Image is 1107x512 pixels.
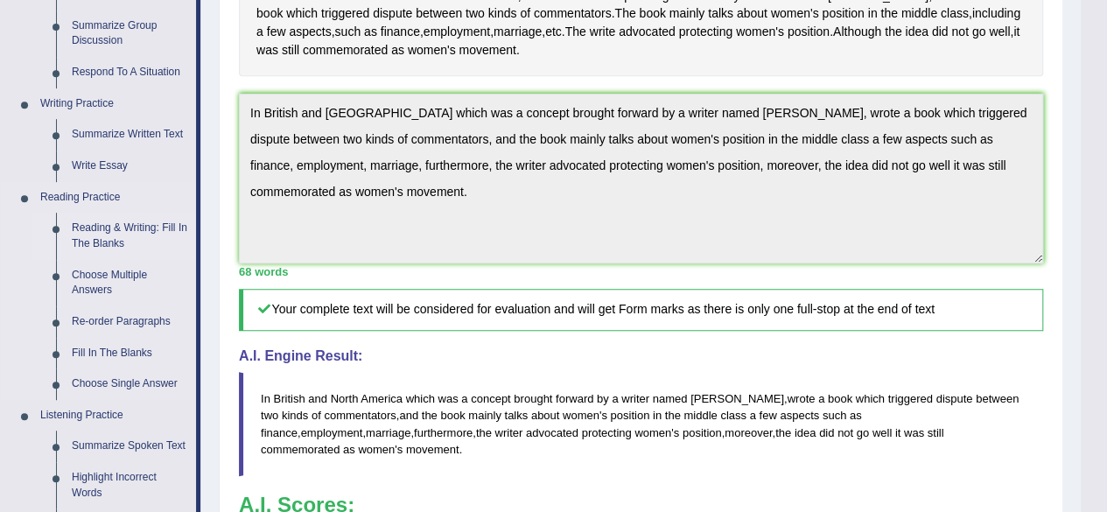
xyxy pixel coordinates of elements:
span: Click to see word definition [833,23,881,41]
blockquote: , , ' , , , , ' , , ' . [239,372,1043,475]
span: book [828,392,852,405]
span: book [440,409,465,422]
a: Reading Practice [32,182,196,214]
span: s [674,426,680,439]
span: dispute [935,392,972,405]
span: finance [261,426,298,439]
span: forward [556,392,593,405]
h4: A.I. Engine Result: [239,348,1043,364]
span: by [597,392,609,405]
span: such [823,409,846,422]
span: Click to see word definition [459,41,515,60]
span: which [406,392,435,405]
span: Click to see word definition [267,23,286,41]
span: Click to see word definition [905,23,928,41]
span: mainly [468,409,501,422]
span: Click to see word definition [614,4,635,23]
span: middle [683,409,717,422]
span: a [461,392,467,405]
span: still [928,426,944,439]
span: in [653,409,662,422]
span: it [895,426,901,439]
span: British [273,392,305,405]
span: s [397,443,403,456]
span: named [653,392,688,405]
span: idea [795,426,816,439]
span: Click to see word definition [424,23,490,41]
span: did [819,426,834,439]
a: Choose Multiple Answers [64,260,196,306]
span: employment [301,426,363,439]
span: [PERSON_NAME] [690,392,784,405]
span: furthermore [414,426,473,439]
a: Respond To A Situation [64,57,196,88]
span: Click to see word definition [590,23,616,41]
span: class [720,409,746,422]
span: Click to see word definition [321,4,369,23]
span: position [683,426,722,439]
span: about [531,409,560,422]
span: Click to see word definition [494,23,542,41]
span: protecting [581,426,631,439]
span: of [312,409,321,422]
span: kinds [282,409,308,422]
span: Click to see word definition [373,4,412,23]
span: Click to see word definition [256,41,278,60]
span: as [343,443,355,456]
span: not [837,426,853,439]
span: Click to see word definition [822,4,864,23]
a: Highlight Incorrect Words [64,462,196,508]
span: talks [504,409,528,422]
h5: Your complete text will be considered for evaluation and will get Form marks as there is only one... [239,289,1043,330]
span: Click to see word definition [901,4,937,23]
span: Click to see word definition [282,41,299,60]
span: a [818,392,824,405]
span: few [759,409,776,422]
span: Click to see word definition [534,4,612,23]
span: well [872,426,892,439]
span: concept [471,392,511,405]
span: Click to see word definition [708,4,733,23]
span: Click to see word definition [466,4,485,23]
span: s [601,409,607,422]
span: Click to see word definition [303,41,388,60]
a: Choose Single Answer [64,368,196,400]
span: which [856,392,885,405]
a: Reading & Writing: Fill In The Blanks [64,213,196,259]
span: women [634,426,671,439]
span: Click to see word definition [868,4,878,23]
a: Listening Practice [32,400,196,431]
span: position [610,409,649,422]
span: Click to see word definition [391,41,404,60]
span: the [422,409,438,422]
span: Click to see word definition [488,4,517,23]
span: Click to see word definition [364,23,377,41]
span: as [850,409,862,422]
span: Click to see word definition [256,23,263,41]
span: and [308,392,327,405]
span: women [358,443,395,456]
span: Click to see word definition [989,23,1010,41]
span: advocated [526,426,578,439]
span: In [261,392,270,405]
span: Click to see word definition [736,23,784,41]
span: Click to see word definition [771,4,819,23]
span: aspects [780,409,819,422]
span: between [976,392,1019,405]
span: Click to see word definition [520,4,530,23]
span: the [665,409,681,422]
div: 68 words [239,263,1043,280]
span: wrote [787,392,815,405]
span: Click to see word definition [951,23,968,41]
span: two [261,409,278,422]
span: marriage [366,426,410,439]
span: Click to see word definition [669,4,704,23]
span: a [750,409,756,422]
span: brought [514,392,552,405]
a: Re-order Paragraphs [64,306,196,338]
span: was [438,392,458,405]
span: Click to see word definition [639,4,665,23]
a: Writing Practice [32,88,196,120]
span: Click to see word definition [565,23,586,41]
span: go [857,426,869,439]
